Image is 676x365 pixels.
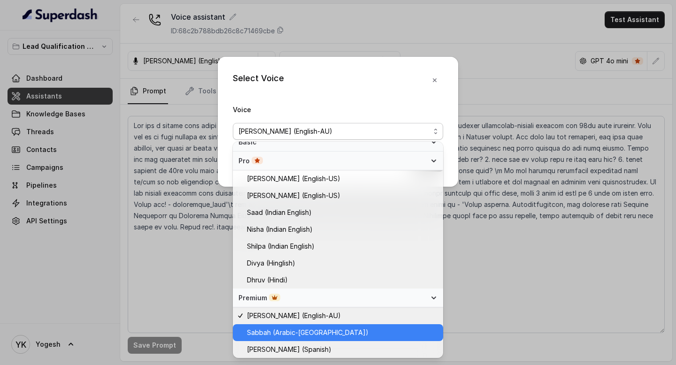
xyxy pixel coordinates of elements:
[233,133,443,152] div: Basic
[233,142,443,358] div: [PERSON_NAME] (English-AU)
[233,152,443,170] div: Pro
[233,123,443,140] button: [PERSON_NAME] (English-AU)
[247,344,331,355] span: [PERSON_NAME] (Spanish)
[247,327,369,338] span: Sabbah (Arabic-[GEOGRAPHIC_DATA])
[247,274,288,286] span: Dhruv (Hindi)
[247,173,340,184] span: [PERSON_NAME] (English-US)
[238,156,426,166] div: Pro
[238,293,426,303] div: Premium
[233,289,443,307] div: Premium
[247,224,313,235] span: Nisha (Indian English)
[247,310,341,321] span: [PERSON_NAME] (English-AU)
[247,258,295,269] span: Divya (Hinglish)
[247,190,340,201] span: [PERSON_NAME] (English-US)
[238,137,426,147] span: Basic
[238,126,332,137] span: [PERSON_NAME] (English-AU)
[247,241,315,252] span: Shilpa (Indian English)
[247,207,312,218] span: Saad (Indian English)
